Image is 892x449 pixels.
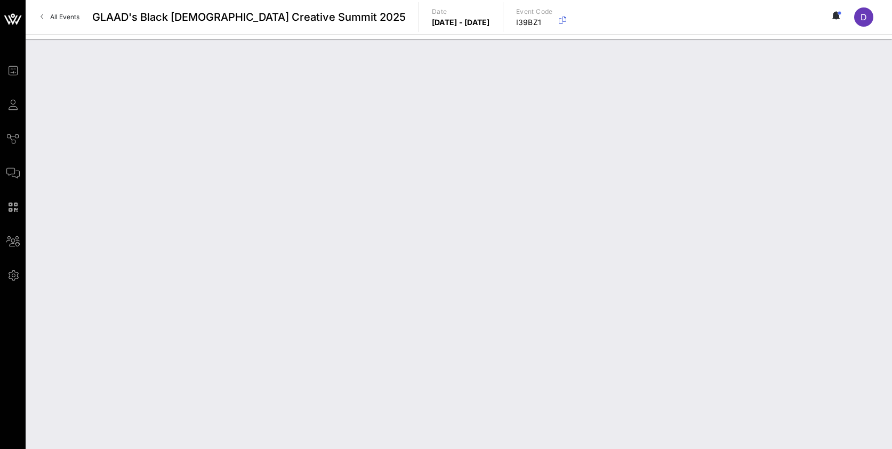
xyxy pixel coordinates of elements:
[50,13,79,21] span: All Events
[92,9,406,25] span: GLAAD's Black [DEMOGRAPHIC_DATA] Creative Summit 2025
[516,6,553,17] p: Event Code
[432,6,490,17] p: Date
[516,17,553,28] p: I39BZ1
[34,9,86,26] a: All Events
[861,12,867,22] span: D
[432,17,490,28] p: [DATE] - [DATE]
[854,7,873,27] div: D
